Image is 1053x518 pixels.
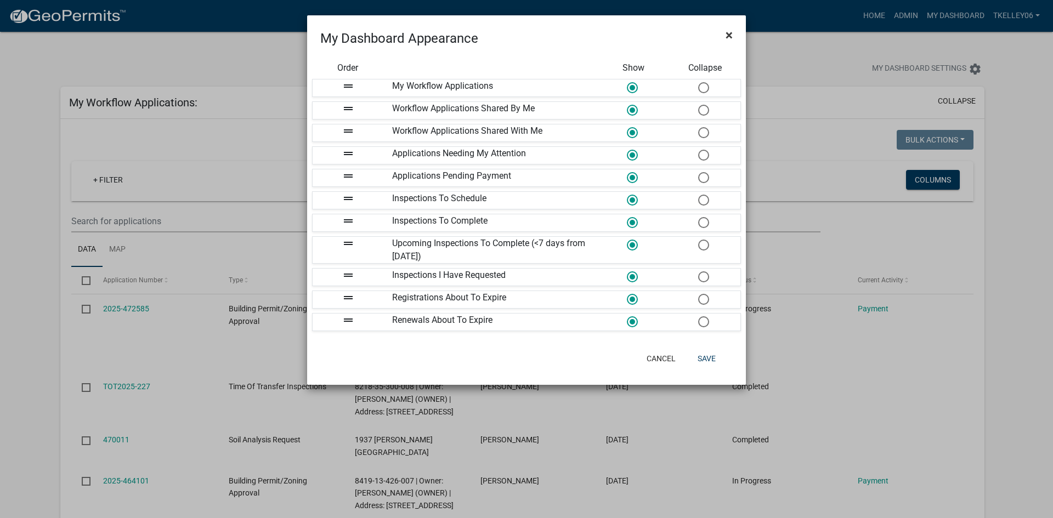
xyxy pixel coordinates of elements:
[342,192,355,205] i: drag_handle
[670,61,741,75] div: Collapse
[384,124,598,141] div: Workflow Applications Shared With Me
[342,124,355,138] i: drag_handle
[342,147,355,160] i: drag_handle
[726,27,733,43] span: ×
[384,269,598,286] div: Inspections I Have Requested
[384,291,598,308] div: Registrations About To Expire
[689,349,724,368] button: Save
[384,314,598,331] div: Renewals About To Expire
[384,214,598,231] div: Inspections To Complete
[717,20,741,50] button: Close
[384,102,598,119] div: Workflow Applications Shared By Me
[384,79,598,96] div: My Workflow Applications
[342,102,355,115] i: drag_handle
[312,61,383,75] div: Order
[342,169,355,183] i: drag_handle
[342,314,355,327] i: drag_handle
[384,237,598,263] div: Upcoming Inspections To Complete (<7 days from [DATE])
[598,61,669,75] div: Show
[384,147,598,164] div: Applications Needing My Attention
[342,269,355,282] i: drag_handle
[342,237,355,250] i: drag_handle
[638,349,684,368] button: Cancel
[320,29,478,48] h4: My Dashboard Appearance
[342,214,355,227] i: drag_handle
[342,291,355,304] i: drag_handle
[384,192,598,209] div: Inspections To Schedule
[384,169,598,186] div: Applications Pending Payment
[342,79,355,93] i: drag_handle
